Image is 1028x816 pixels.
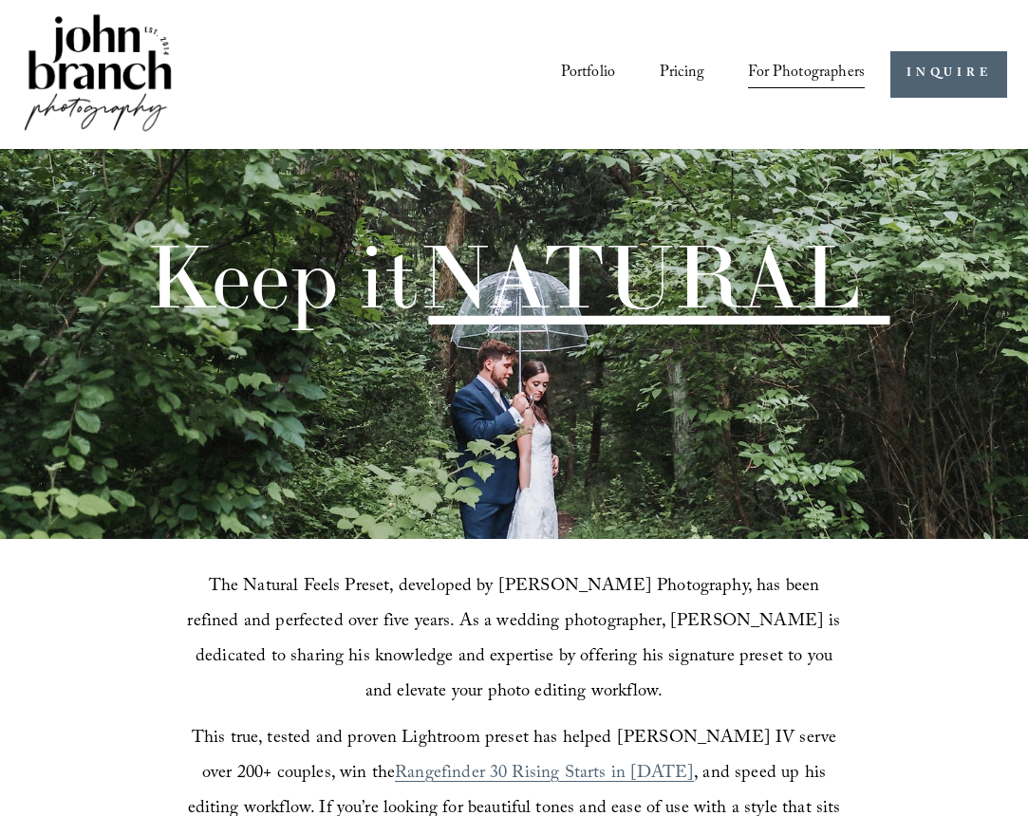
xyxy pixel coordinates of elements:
[748,59,865,89] span: For Photographers
[21,10,175,139] img: John Branch IV Photography
[192,724,842,789] span: This true, tested and proven Lightroom preset has helped [PERSON_NAME] IV serve over 200+ couples...
[419,221,861,331] span: NATURAL
[395,759,694,789] a: Rangefinder 30 Rising Starts in [DATE]
[748,58,865,91] a: folder dropdown
[187,572,845,708] span: The Natural Feels Preset, developed by [PERSON_NAME] Photography, has been refined and perfected ...
[145,232,861,320] h1: Keep it
[660,58,704,91] a: Pricing
[561,58,615,91] a: Portfolio
[890,51,1007,98] a: INQUIRE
